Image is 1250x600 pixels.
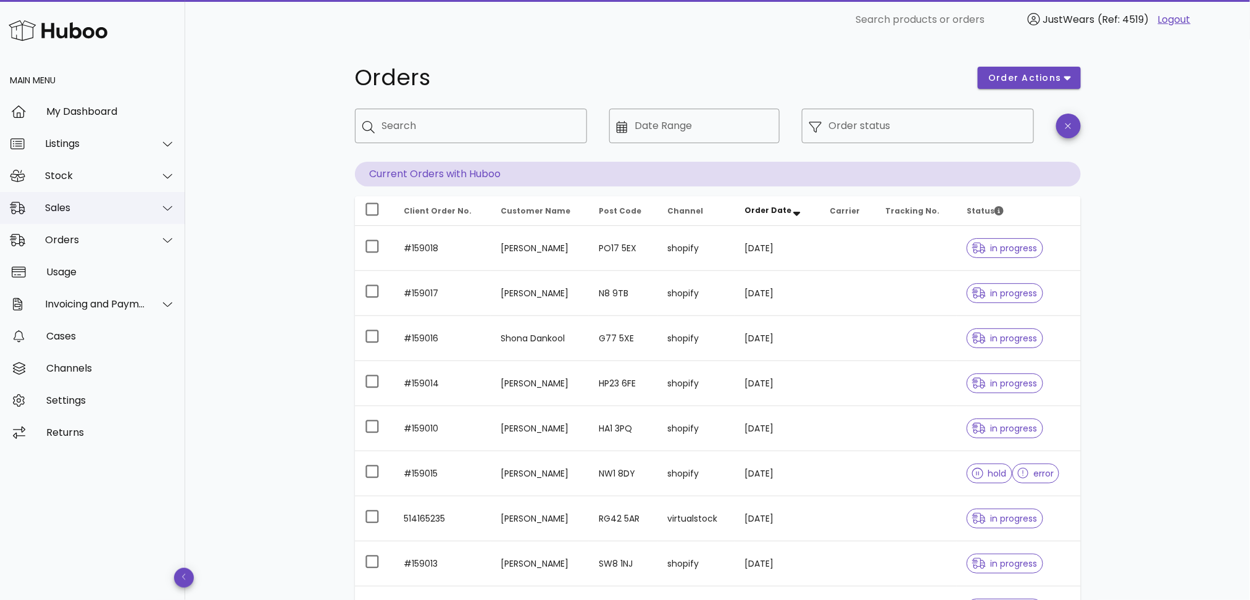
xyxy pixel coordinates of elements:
td: [PERSON_NAME] [491,496,590,541]
td: [DATE] [735,271,820,316]
span: Client Order No. [404,206,472,216]
th: Customer Name [491,196,590,226]
td: [PERSON_NAME] [491,541,590,586]
th: Client Order No. [394,196,491,226]
td: [DATE] [735,226,820,271]
td: #159016 [394,316,491,361]
div: Invoicing and Payments [45,298,146,310]
th: Order Date: Sorted descending. Activate to remove sorting. [735,196,820,226]
span: in progress [972,514,1038,523]
span: (Ref: 4519) [1098,12,1149,27]
span: in progress [972,244,1038,252]
td: #159014 [394,361,491,406]
th: Carrier [820,196,875,226]
img: Huboo Logo [9,17,107,44]
th: Status [957,196,1080,226]
span: Carrier [830,206,860,216]
td: RG42 5AR [589,496,657,541]
td: NW1 8DY [589,451,657,496]
th: Post Code [589,196,657,226]
span: error [1018,469,1054,478]
span: Status [967,206,1004,216]
td: HA1 3PQ [589,406,657,451]
div: Stock [45,170,146,181]
td: SW8 1NJ [589,541,657,586]
div: Cases [46,330,175,342]
td: shopify [658,406,735,451]
td: shopify [658,316,735,361]
td: [DATE] [735,496,820,541]
td: Shona Dankool [491,316,590,361]
div: Settings [46,394,175,406]
span: Tracking No. [885,206,940,216]
td: shopify [658,451,735,496]
div: Returns [46,427,175,438]
div: Usage [46,266,175,278]
td: [PERSON_NAME] [491,406,590,451]
td: #159013 [394,541,491,586]
div: Sales [45,202,146,214]
td: #159017 [394,271,491,316]
span: in progress [972,379,1038,388]
td: [DATE] [735,316,820,361]
div: My Dashboard [46,106,175,117]
span: hold [972,469,1007,478]
span: Post Code [599,206,641,216]
td: #159018 [394,226,491,271]
span: in progress [972,289,1038,298]
span: Customer Name [501,206,570,216]
td: shopify [658,361,735,406]
td: #159015 [394,451,491,496]
span: order actions [988,72,1062,85]
td: N8 9TB [589,271,657,316]
td: [PERSON_NAME] [491,361,590,406]
td: shopify [658,541,735,586]
div: Channels [46,362,175,374]
td: shopify [658,226,735,271]
th: Channel [658,196,735,226]
span: JustWears [1043,12,1095,27]
a: Logout [1158,12,1191,27]
td: [PERSON_NAME] [491,226,590,271]
span: Order Date [744,205,791,215]
td: [DATE] [735,541,820,586]
td: [DATE] [735,406,820,451]
td: G77 5XE [589,316,657,361]
th: Tracking No. [875,196,957,226]
span: in progress [972,424,1038,433]
span: in progress [972,334,1038,343]
td: [DATE] [735,451,820,496]
td: [PERSON_NAME] [491,271,590,316]
div: Listings [45,138,146,149]
div: Orders [45,234,146,246]
p: Current Orders with Huboo [355,162,1081,186]
span: Channel [668,206,704,216]
td: PO17 5EX [589,226,657,271]
td: 514165235 [394,496,491,541]
td: HP23 6FE [589,361,657,406]
td: [PERSON_NAME] [491,451,590,496]
td: virtualstock [658,496,735,541]
span: in progress [972,559,1038,568]
td: [DATE] [735,361,820,406]
button: order actions [978,67,1080,89]
td: #159010 [394,406,491,451]
td: shopify [658,271,735,316]
h1: Orders [355,67,964,89]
